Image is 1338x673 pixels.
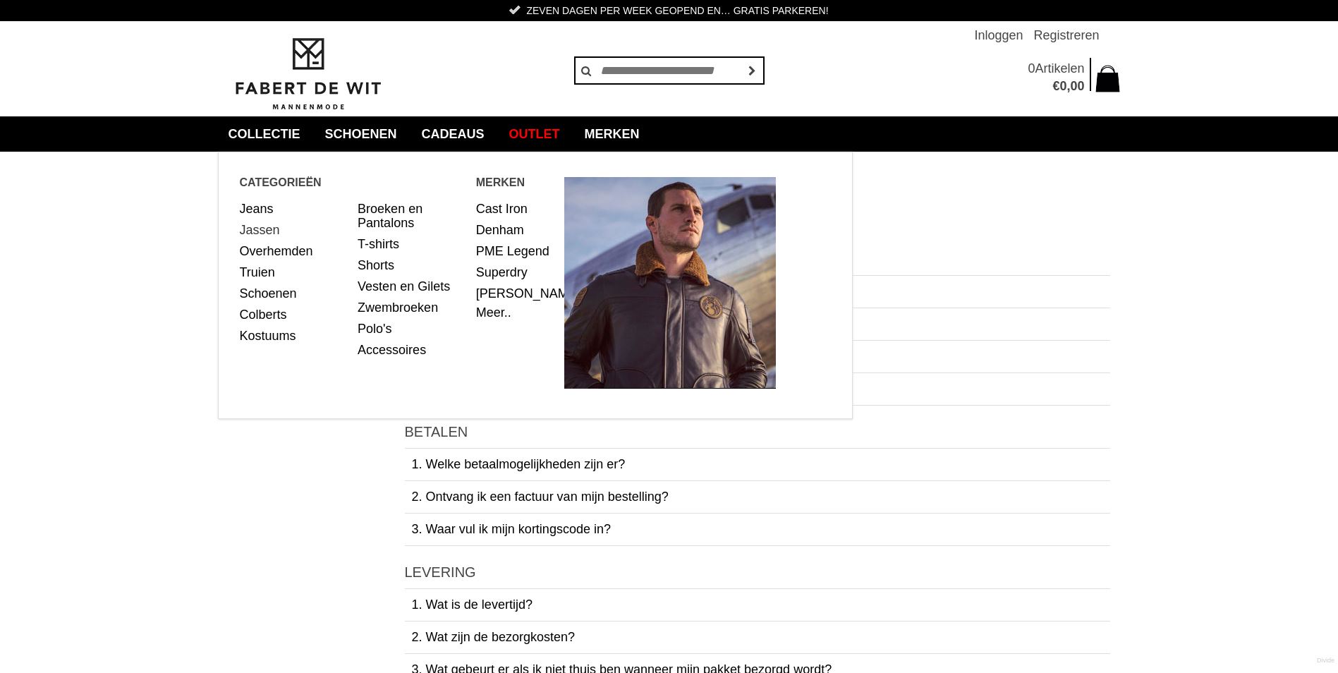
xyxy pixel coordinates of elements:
a: [PERSON_NAME] [476,283,554,304]
a: Vesten en Gilets [358,276,466,297]
a: 1. Welke betaalmogelijkheden zijn er? [405,449,1110,480]
a: Schoenen [240,283,348,304]
a: Outlet [499,116,571,152]
a: Broeken en Pantalons [358,198,466,234]
a: Jassen [240,219,348,241]
a: Polo's [358,318,466,339]
a: Meer.. [476,305,511,320]
a: 1. Wat is de levertijd? [405,589,1110,621]
a: Schoenen [315,116,408,152]
span: , [1066,79,1070,93]
a: Cast Iron [476,198,554,219]
a: 3. Waar vul ik mijn kortingscode in? [405,514,1110,545]
a: Overhemden [240,241,348,262]
span: Artikelen [1035,61,1084,75]
a: Cadeaus [411,116,495,152]
a: Inloggen [974,21,1023,49]
img: Fabert de Wit [229,36,387,112]
span: 00 [1070,79,1084,93]
span: 0 [1028,61,1035,75]
a: T-shirts [358,234,466,255]
a: Zwembroeken [358,297,466,318]
span: Categorieën [240,174,476,191]
span: Merken [476,174,565,191]
a: Superdry [476,262,554,283]
a: Shorts [358,255,466,276]
a: Jeans [240,198,348,219]
a: 2. Wat zijn de bezorgkosten? [405,622,1110,653]
a: Kostuums [240,325,348,346]
span: € [1052,79,1059,93]
img: Heren [564,177,776,389]
a: Merken [574,116,650,152]
h2: BETALEN [405,423,1110,441]
a: Registreren [1033,21,1099,49]
a: Denham [476,219,554,241]
a: Colberts [240,304,348,325]
h2: LEVERING [405,564,1110,581]
span: 0 [1059,79,1066,93]
a: PME Legend [476,241,554,262]
a: Divide [1317,652,1334,669]
a: Accessoires [358,339,466,360]
a: Truien [240,262,348,283]
a: collectie [218,116,311,152]
a: 2. Ontvang ik een factuur van mijn bestelling? [405,481,1110,513]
